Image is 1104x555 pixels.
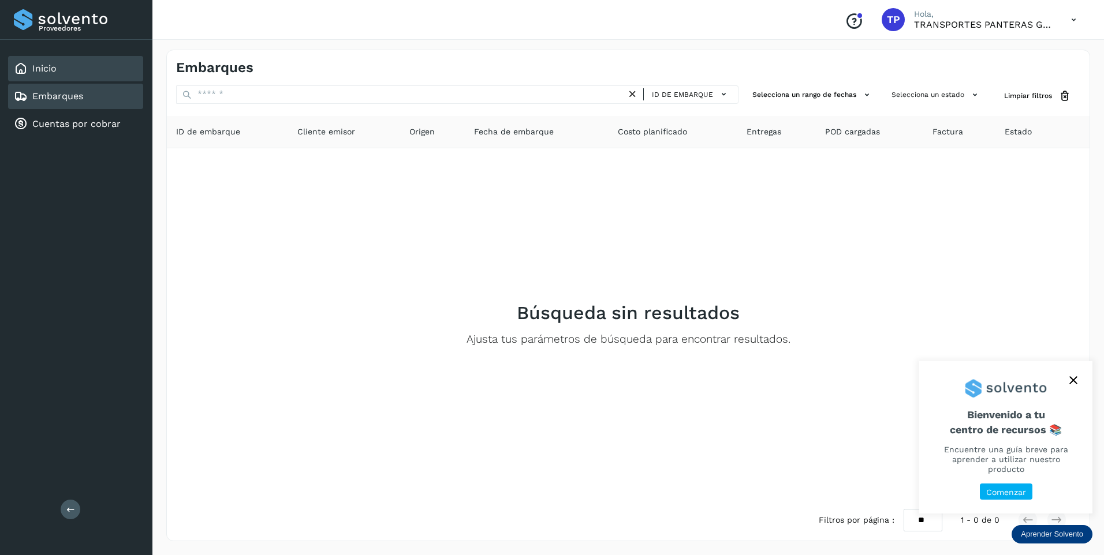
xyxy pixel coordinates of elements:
span: Origen [409,126,435,138]
span: Filtros por página : [819,514,894,526]
div: Embarques [8,84,143,109]
span: ID de embarque [176,126,240,138]
a: Inicio [32,63,57,74]
button: ID de embarque [648,86,733,103]
a: Cuentas por cobrar [32,118,121,129]
button: Limpiar filtros [995,85,1080,107]
p: centro de recursos 📚 [933,423,1079,436]
button: Comenzar [980,483,1032,500]
p: Encuentre una guía breve para aprender a utilizar nuestro producto [933,445,1079,474]
p: Aprender Solvento [1021,530,1083,539]
div: Inicio [8,56,143,81]
p: Comenzar [986,487,1026,497]
a: Embarques [32,91,83,102]
p: TRANSPORTES PANTERAS GAPO S.A. DE C.V. [914,19,1053,30]
p: Ajusta tus parámetros de búsqueda para encontrar resultados. [467,333,790,346]
button: Selecciona un estado [887,85,986,104]
span: 1 - 0 de 0 [961,514,999,526]
p: Hola, [914,9,1053,19]
span: Limpiar filtros [1004,91,1052,101]
span: POD cargadas [825,126,880,138]
span: Factura [933,126,963,138]
div: Aprender Solvento [1012,525,1092,543]
span: ID de embarque [652,89,713,100]
div: Aprender Solvento [919,361,1092,513]
button: Selecciona un rango de fechas [748,85,878,104]
span: Estado [1005,126,1032,138]
span: Entregas [747,126,781,138]
div: Cuentas por cobrar [8,111,143,137]
h4: Embarques [176,59,253,76]
button: close, [1065,372,1082,389]
span: Cliente emisor [297,126,355,138]
span: Bienvenido a tu [933,408,1079,436]
span: Fecha de embarque [474,126,554,138]
h2: Búsqueda sin resultados [517,302,740,324]
p: Proveedores [39,24,139,32]
span: Costo planificado [618,126,687,138]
